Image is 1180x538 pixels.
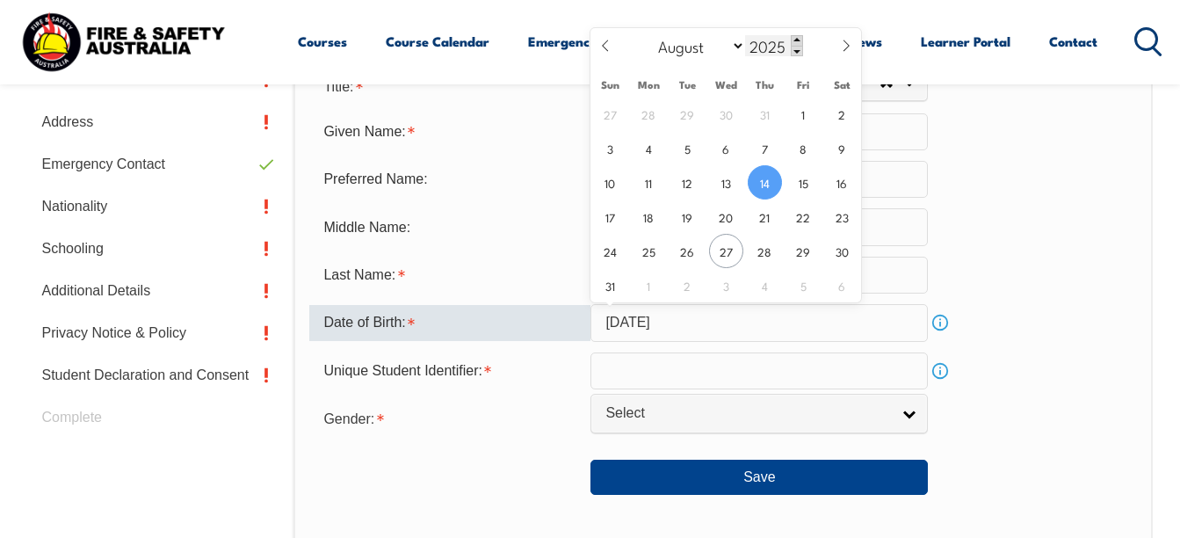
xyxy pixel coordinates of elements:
span: September 1, 2025 [632,268,666,302]
a: Courses [298,20,347,62]
span: September 5, 2025 [786,268,821,302]
span: August 3, 2025 [593,131,627,165]
span: August 11, 2025 [632,165,666,200]
span: August 24, 2025 [593,234,627,268]
select: Month [649,34,745,57]
a: Course Calendar [386,20,489,62]
span: August 1, 2025 [786,97,821,131]
span: July 30, 2025 [709,97,743,131]
span: Wed [706,79,745,91]
span: July 29, 2025 [670,97,705,131]
span: August 26, 2025 [670,234,705,268]
input: 10 Characters no 1, 0, O or I [590,353,928,389]
span: August 21, 2025 [748,200,782,234]
a: Privacy Notice & Policy [28,312,285,354]
span: August 19, 2025 [670,200,705,234]
div: Date of Birth is required. [309,305,590,340]
span: August 31, 2025 [593,268,627,302]
span: August 7, 2025 [748,131,782,165]
span: September 2, 2025 [670,268,705,302]
a: News [848,20,882,62]
span: Title: [323,79,353,94]
span: August 20, 2025 [709,200,743,234]
a: Schooling [28,228,285,270]
span: August 14, 2025 [748,165,782,200]
span: August 9, 2025 [825,131,859,165]
span: August 8, 2025 [786,131,821,165]
span: August 18, 2025 [632,200,666,234]
span: August 27, 2025 [709,234,743,268]
a: Address [28,101,285,143]
a: Nationality [28,185,285,228]
a: Additional Details [28,270,285,312]
div: Given Name is required. [309,115,590,149]
a: Emergency Response Services [528,20,714,62]
span: July 31, 2025 [748,97,782,131]
span: July 28, 2025 [632,97,666,131]
span: Sat [822,79,861,91]
span: August 29, 2025 [786,234,821,268]
span: August 16, 2025 [825,165,859,200]
span: August 4, 2025 [632,131,666,165]
div: Middle Name: [309,210,590,244]
span: September 6, 2025 [825,268,859,302]
a: Info [928,310,952,335]
span: August 6, 2025 [709,131,743,165]
span: Gender: [323,411,374,426]
div: Preferred Name: [309,163,590,196]
a: Learner Portal [921,20,1010,62]
div: Title is required. [309,68,590,103]
button: Save [590,460,928,495]
a: Student Declaration and Consent [28,354,285,396]
span: August 15, 2025 [786,165,821,200]
span: August 28, 2025 [748,234,782,268]
div: Unique Student Identifier is required. [309,354,590,388]
div: Last Name is required. [309,258,590,292]
a: About Us [753,20,809,62]
span: Sun [590,79,629,91]
span: August 5, 2025 [670,131,705,165]
span: August 23, 2025 [825,200,859,234]
div: Gender is required. [309,400,590,435]
span: August 25, 2025 [632,234,666,268]
span: August 2, 2025 [825,97,859,131]
span: Thu [745,79,784,91]
a: Contact [1049,20,1097,62]
span: Fri [784,79,822,91]
span: September 3, 2025 [709,268,743,302]
input: Select Date... [590,304,928,341]
span: August 17, 2025 [593,200,627,234]
span: August 12, 2025 [670,165,705,200]
span: July 27, 2025 [593,97,627,131]
span: August 10, 2025 [593,165,627,200]
a: Info [928,359,952,383]
span: September 4, 2025 [748,268,782,302]
span: August 13, 2025 [709,165,743,200]
span: Mon [629,79,668,91]
span: August 30, 2025 [825,234,859,268]
a: Emergency Contact [28,143,285,185]
span: Select [605,404,890,423]
input: Year [745,35,803,56]
span: Tue [668,79,706,91]
span: August 22, 2025 [786,200,821,234]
